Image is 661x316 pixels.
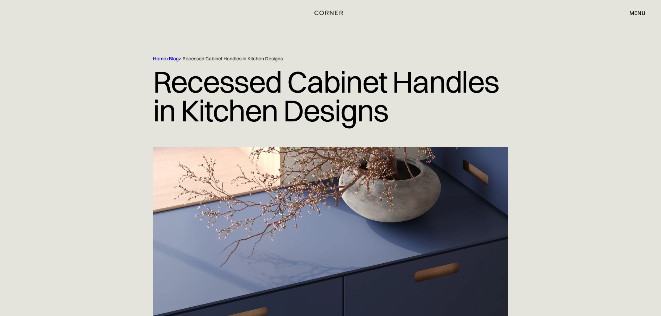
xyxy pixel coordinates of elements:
[629,10,645,16] div: menu
[153,55,166,62] a: Home
[307,8,354,17] a: home
[169,55,179,62] a: Blog
[153,62,508,130] h1: Recessed Cabinet Handles in Kitchen Designs
[153,55,479,62] div: > > Recessed Cabinet Handles in Kitchen Designs
[622,7,645,19] div: menu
